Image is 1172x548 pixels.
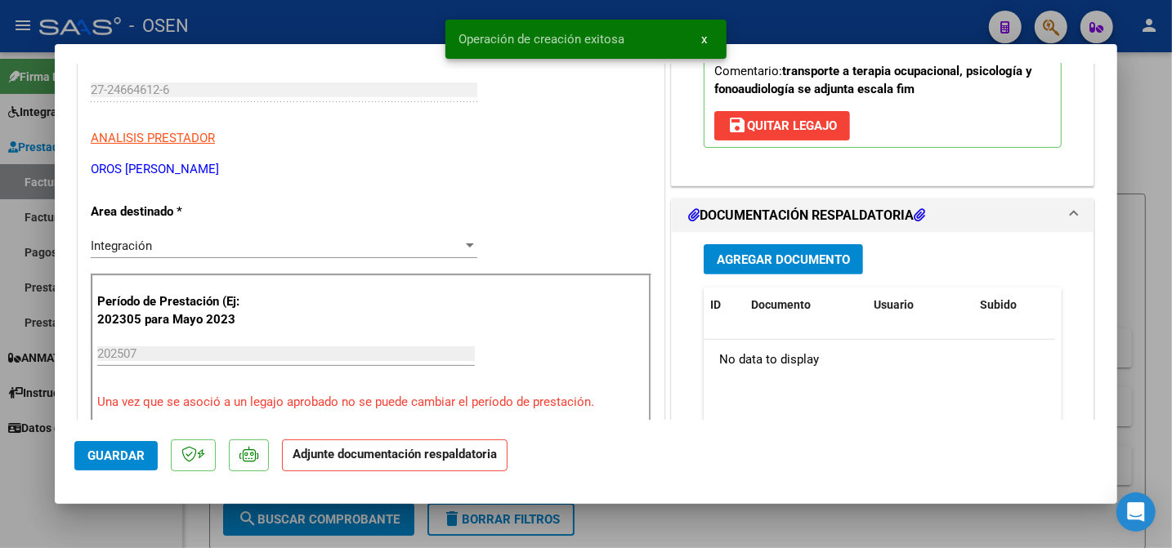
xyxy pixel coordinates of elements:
button: Guardar [74,441,158,470]
span: Usuario [874,298,914,311]
span: Guardar [87,448,145,463]
span: Operación de creación exitosa [459,31,624,47]
mat-expansion-panel-header: DOCUMENTACIÓN RESPALDATORIA [672,199,1094,232]
span: Agregar Documento [717,252,850,267]
span: Subido [980,298,1017,311]
span: ANALISIS PRESTADOR [91,131,215,145]
datatable-header-cell: ID [704,287,745,323]
h1: DOCUMENTACIÓN RESPALDATORIA [688,206,925,225]
span: Comentario: [714,64,1032,96]
div: No data to display [704,340,1055,381]
span: Integración [91,238,152,253]
mat-icon: save [727,115,747,135]
strong: transporte a terapia ocupacional, psicología y fonoaudiología se adjunta escala fim [714,64,1032,96]
button: Quitar Legajo [714,111,850,140]
p: Período de Prestación (Ej: 202305 para Mayo 2023 [97,292,262,329]
p: Area destinado * [91,203,259,221]
p: Una vez que se asoció a un legajo aprobado no se puede cambiar el período de prestación. [97,393,645,412]
span: Quitar Legajo [727,118,837,133]
span: ID [710,298,721,311]
div: Open Intercom Messenger [1116,492,1156,532]
datatable-header-cell: Subido [973,287,1055,323]
strong: Adjunte documentación respaldatoria [293,447,497,461]
span: Documento [751,298,811,311]
p: OROS [PERSON_NAME] [91,160,651,179]
span: x [701,32,707,47]
button: x [688,25,720,54]
button: Agregar Documento [704,244,863,274]
datatable-header-cell: Usuario [867,287,973,323]
datatable-header-cell: Documento [745,287,867,323]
